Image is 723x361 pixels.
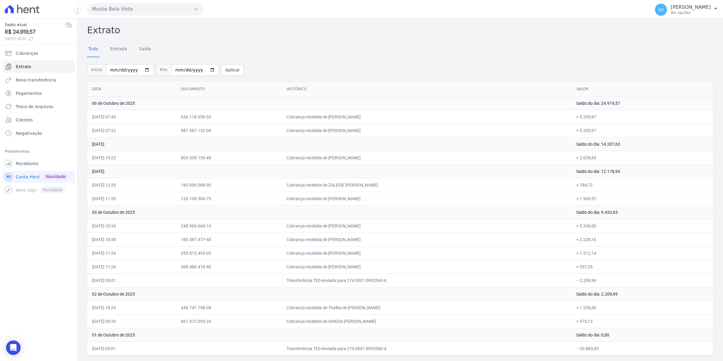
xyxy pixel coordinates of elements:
td: [DATE] 12:35 [87,178,176,192]
td: Cobrança recebida de SANZIA [PERSON_NAME] [282,314,571,328]
td: [DATE] [87,164,571,178]
td: Cobrança recebida de [PERSON_NAME] [282,233,571,246]
div: Open Intercom Messenger [6,340,21,355]
th: Valor [571,82,713,97]
td: 06 de Outubro de 2025 [87,96,571,110]
td: [DATE] [87,137,571,151]
h2: Extrato [87,23,713,37]
td: Saldo do dia: 2.209,99 [571,287,713,301]
td: 183.000.588-00 [176,178,282,192]
span: SV [658,8,664,12]
td: [DATE] 19:22 [87,151,176,164]
td: Cobrança recebida de ZULEIDE [PERSON_NAME] [282,178,571,192]
th: Documento [176,82,282,97]
td: + 784,72 [571,178,713,192]
td: Cobrança recebida de [PERSON_NAME] [282,151,571,164]
td: Transferência TED enviada para 274 0001 0905360-4 [282,342,571,355]
td: 120.108.504-75 [176,192,282,205]
td: Cobrança recebida de [PERSON_NAME] [282,246,571,260]
td: Saldo do dia: 24.919,57 [571,96,713,110]
a: Clientes [2,114,75,126]
td: 607.472.093-24 [176,314,282,328]
td: + 5.355,97 [571,124,713,137]
span: Pagamentos [16,90,42,96]
td: + 973,13 [571,314,713,328]
td: [DATE] 07:43 [87,110,176,124]
span: Cobranças [16,50,38,56]
td: 805.539.156-49 [176,151,282,164]
td: Cobrança recebida de [PERSON_NAME] [282,260,571,273]
td: + 5.355,97 [571,110,713,124]
span: Fim [156,64,171,76]
td: − 20.883,95 [571,342,713,355]
td: + 5.336,00 [571,219,713,233]
td: [DATE] 07:32 [87,124,176,137]
td: Saldo do dia: 9.433,65 [571,205,713,219]
td: + 1.960,57 [571,192,713,205]
span: Troca de Arquivos [16,104,53,110]
th: Data [87,82,176,97]
td: 448.747.798-08 [176,301,282,314]
span: Clientes [16,117,33,123]
td: 02 de Outubro de 2025 [87,287,571,301]
a: Recebíveis [2,157,75,170]
a: Extrato [2,61,75,73]
span: Negativação [16,130,42,136]
td: Cobrança recebida de [PERSON_NAME] [282,124,571,137]
button: Aplicar [221,64,244,76]
td: Cobrança recebida de Thalles de [PERSON_NAME] [282,301,571,314]
td: [DATE] 20:34 [87,219,176,233]
td: + 557,35 [571,260,713,273]
a: Cobranças [2,47,75,59]
span: Saldo atual [5,22,65,28]
td: [DATE] 18:24 [87,301,176,314]
a: Conta Hent Novidade [2,171,75,183]
span: Conta Hent [16,174,40,180]
td: [DATE] 11:59 [87,192,176,205]
nav: Sidebar [5,47,72,196]
td: Saldo do dia: 14.207,63 [571,137,713,151]
span: [DATE] 08:20 [5,36,65,41]
td: Saldo do dia: 12.178,94 [571,164,713,178]
a: Negativação [2,127,75,139]
td: 636.118.056-53 [176,110,282,124]
td: 03 de Outubro de 2025 [87,205,571,219]
span: R$ 24.919,57 [5,28,65,36]
a: Pagamentos [2,87,75,99]
td: [DATE] 11:26 [87,260,176,273]
p: [PERSON_NAME] [671,4,711,10]
td: [DATE] 09:01 [87,273,176,287]
span: Nova transferência [16,77,56,83]
a: Nova transferência [2,74,75,86]
a: Saída [138,41,152,57]
td: 055.815.493-03 [176,246,282,260]
td: + 2.228,16 [571,233,713,246]
td: Transferência TED enviada para 274 0001 0905360-4 [282,273,571,287]
td: + 1.312,14 [571,246,713,260]
span: Novidade [43,173,68,180]
td: 180.587.977-40 [176,233,282,246]
span: Extrato [16,64,31,70]
div: Plataformas [5,148,72,155]
td: Cobrança recebida de [PERSON_NAME] [282,219,571,233]
td: − 2.209,99 [571,273,713,287]
td: Saldo do dia: 0,00 [571,328,713,342]
button: Munte Bela Vista [87,3,203,15]
td: 987.587.132-04 [176,124,282,137]
a: Tudo [87,41,100,57]
td: [DATE] 09:39 [87,314,176,328]
a: Entrada [109,41,128,57]
td: + 2.028,69 [571,151,713,164]
td: 01 de Outubro de 2025 [87,328,571,342]
td: [DATE] 18:50 [87,233,176,246]
td: 248.966.668-10 [176,219,282,233]
span: Recebíveis [16,161,38,167]
td: [DATE] 11:54 [87,246,176,260]
td: + 1.236,86 [571,301,713,314]
th: Histórico [282,82,571,97]
td: Cobrança recebida de [PERSON_NAME] [282,192,571,205]
span: Início [87,64,106,76]
td: 498.486.418-40 [176,260,282,273]
p: Ver opções [671,10,711,15]
a: Troca de Arquivos [2,101,75,113]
